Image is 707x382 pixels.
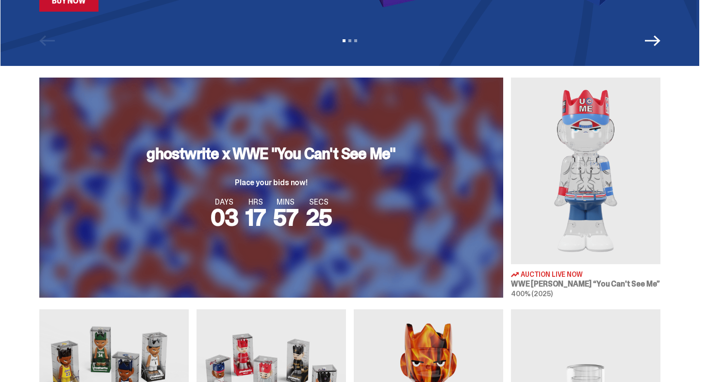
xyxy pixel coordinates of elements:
[273,202,298,233] span: 57
[273,198,298,206] span: MINS
[511,78,660,298] a: You Can't See Me Auction Live Now
[147,179,395,187] p: Place your bids now!
[246,198,265,206] span: HRS
[306,198,332,206] span: SECS
[211,202,238,233] span: 03
[511,289,552,298] span: 400% (2025)
[511,280,660,288] h3: WWE [PERSON_NAME] “You Can't See Me”
[147,146,395,161] h3: ghostwrite x WWE "You Can't See Me"
[354,39,357,42] button: View slide 3
[246,202,265,233] span: 17
[343,39,345,42] button: View slide 1
[211,198,238,206] span: DAYS
[645,33,660,48] button: Next
[348,39,351,42] button: View slide 2
[521,271,583,278] span: Auction Live Now
[306,202,332,233] span: 25
[511,78,660,264] img: You Can't See Me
